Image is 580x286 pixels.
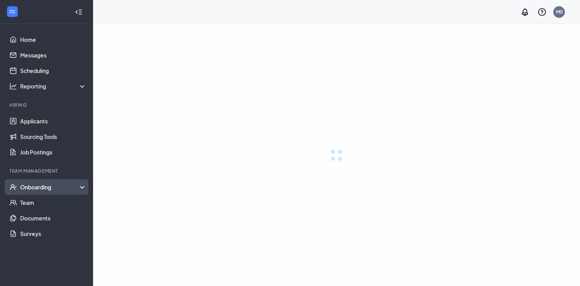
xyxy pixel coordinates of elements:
[20,32,86,47] a: Home
[9,183,17,191] svg: UserCheck
[75,8,83,16] svg: Collapse
[20,47,86,63] a: Messages
[20,183,87,191] div: Onboarding
[20,82,87,90] div: Reporting
[9,8,16,16] svg: WorkstreamLogo
[20,144,86,160] a: Job Postings
[520,7,530,17] svg: Notifications
[537,7,547,17] svg: QuestionInfo
[20,63,86,78] a: Scheduling
[20,226,86,241] a: Surveys
[20,195,86,210] a: Team
[9,168,85,174] div: Team Management
[20,210,86,226] a: Documents
[556,9,563,15] div: M0
[9,102,85,108] div: Hiring
[20,129,86,144] a: Sourcing Tools
[9,82,17,90] svg: Analysis
[20,113,86,129] a: Applicants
